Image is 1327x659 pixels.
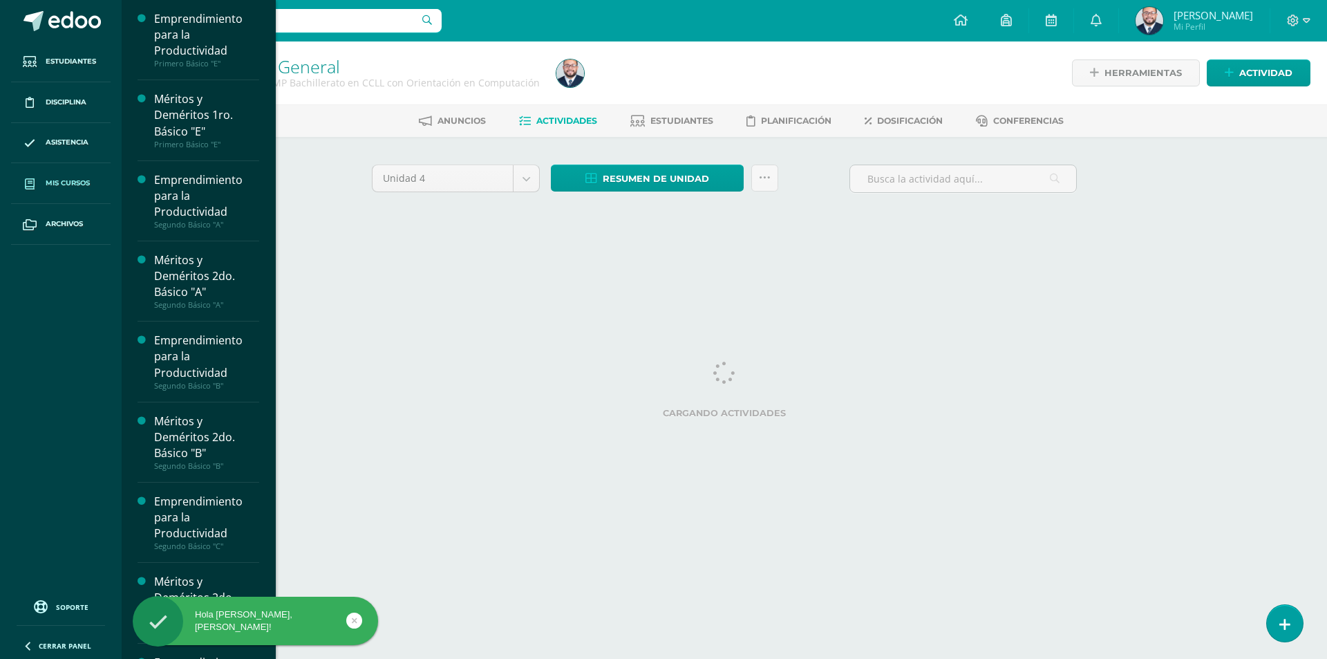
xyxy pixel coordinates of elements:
a: Méritos y Deméritos 2do. Básico "B"Segundo Básico "B" [154,414,259,471]
a: Dosificación [865,110,943,132]
a: Asistencia [11,123,111,164]
span: Estudiantes [650,115,713,126]
span: Unidad 4 [383,165,502,192]
span: Archivos [46,219,83,230]
a: Méritos y Deméritos 2do. Básico "A"Segundo Básico "A" [154,252,259,310]
a: Unidad 4 [373,165,539,192]
input: Busca la actividad aquí... [850,165,1076,192]
a: Mis cursos [11,163,111,204]
a: Actividades [519,110,597,132]
a: Planificación [746,110,831,132]
span: Anuncios [437,115,486,126]
span: Resumen de unidad [603,166,709,192]
span: Dosificación [877,115,943,126]
span: Actividades [536,115,597,126]
span: Actividad [1239,60,1292,86]
div: Cuarto Bachillerato CMP Bachillerato en CCLL con Orientación en Computación 'C' [174,76,540,102]
div: Méritos y Deméritos 2do. Básico "C" [154,574,259,622]
a: Conferencias [976,110,1064,132]
span: Soporte [56,602,88,612]
div: Segundo Básico "B" [154,461,259,471]
div: Segundo Básico "A" [154,300,259,310]
div: Segundo Básico "C" [154,541,259,551]
span: Mis cursos [46,178,90,189]
span: Conferencias [993,115,1064,126]
a: Resumen de unidad [551,165,744,192]
div: Emprendimiento para la Productividad [154,172,259,220]
img: 6a2ad2c6c0b72cf555804368074c1b95.png [556,59,584,87]
a: Emprendimiento para la ProductividadSegundo Básico "A" [154,172,259,230]
span: Herramientas [1104,60,1182,86]
a: Emprendimiento para la ProductividadSegundo Básico "B" [154,333,259,390]
a: Estudiantes [630,110,713,132]
span: Disciplina [46,97,86,108]
div: Méritos y Deméritos 2do. Básico "A" [154,252,259,300]
div: Segundo Básico "A" [154,220,259,230]
div: Hola [PERSON_NAME], [PERSON_NAME]! [133,609,378,633]
a: Méritos y Deméritos 2do. Básico "C"Segundo Básico "C" [154,574,259,631]
div: Méritos y Deméritos 1ro. Básico "E" [154,91,259,139]
a: Méritos y Deméritos 1ro. Básico "E"Primero Básico "E" [154,91,259,149]
span: [PERSON_NAME] [1174,8,1253,22]
a: Archivos [11,204,111,245]
img: 6a2ad2c6c0b72cf555804368074c1b95.png [1136,7,1163,35]
a: Emprendimiento para la ProductividadPrimero Básico "E" [154,11,259,68]
input: Busca un usuario... [131,9,442,33]
div: Primero Básico "E" [154,59,259,68]
a: Actividad [1207,59,1310,86]
div: Méritos y Deméritos 2do. Básico "B" [154,414,259,461]
span: Mi Perfil [1174,21,1253,33]
span: Cerrar panel [39,641,91,651]
div: Emprendimiento para la Productividad [154,333,259,380]
a: Herramientas [1072,59,1200,86]
span: Asistencia [46,137,88,148]
span: Estudiantes [46,56,96,67]
a: Estudiantes [11,41,111,82]
a: Soporte [17,597,105,615]
a: Anuncios [419,110,486,132]
div: Emprendimiento para la Productividad [154,494,259,541]
h1: Contabilidad General [174,57,540,76]
a: Emprendimiento para la ProductividadSegundo Básico "C" [154,494,259,551]
div: Primero Básico "E" [154,140,259,149]
label: Cargando actividades [372,408,1077,418]
span: Planificación [761,115,831,126]
div: Emprendimiento para la Productividad [154,11,259,59]
a: Disciplina [11,82,111,123]
div: Segundo Básico "B" [154,381,259,391]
